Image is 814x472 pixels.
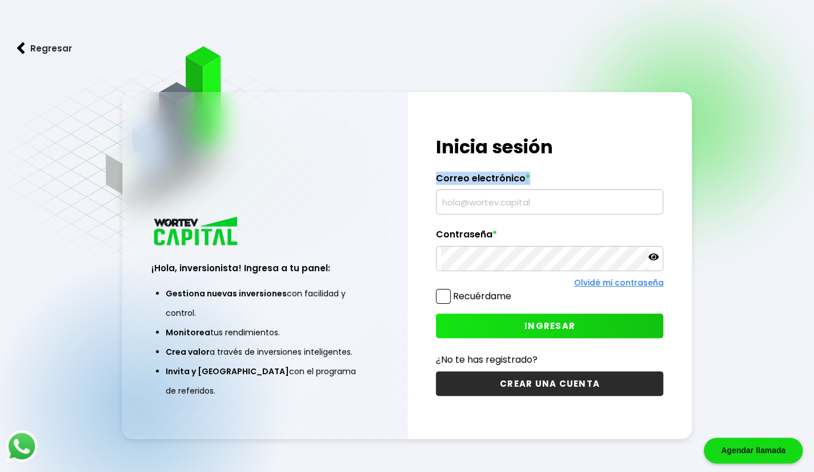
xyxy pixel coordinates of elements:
[436,173,663,190] label: Correo electrónico
[151,261,379,275] h3: ¡Hola, inversionista! Ingresa a tu panel:
[441,190,658,214] input: hola@wortev.capital
[436,352,663,367] p: ¿No te has registrado?
[166,288,287,299] span: Gestiona nuevas inversiones
[17,42,25,54] img: flecha izquierda
[166,284,364,323] li: con facilidad y control.
[574,277,663,288] a: Olvidé mi contraseña
[166,323,364,342] li: tus rendimientos.
[6,430,38,462] img: logos_whatsapp-icon.242b2217.svg
[524,320,575,332] span: INGRESAR
[436,314,663,338] button: INGRESAR
[166,362,364,400] li: con el programa de referidos.
[151,215,242,249] img: logo_wortev_capital
[166,346,210,358] span: Crea valor
[704,438,803,463] div: Agendar llamada
[453,289,511,303] label: Recuérdame
[166,342,364,362] li: a través de inversiones inteligentes.
[166,327,210,338] span: Monitorea
[436,229,663,246] label: Contraseña
[166,366,289,377] span: Invita y [GEOGRAPHIC_DATA]
[436,133,663,161] h1: Inicia sesión
[436,371,663,396] button: CREAR UNA CUENTA
[436,352,663,396] a: ¿No te has registrado?CREAR UNA CUENTA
